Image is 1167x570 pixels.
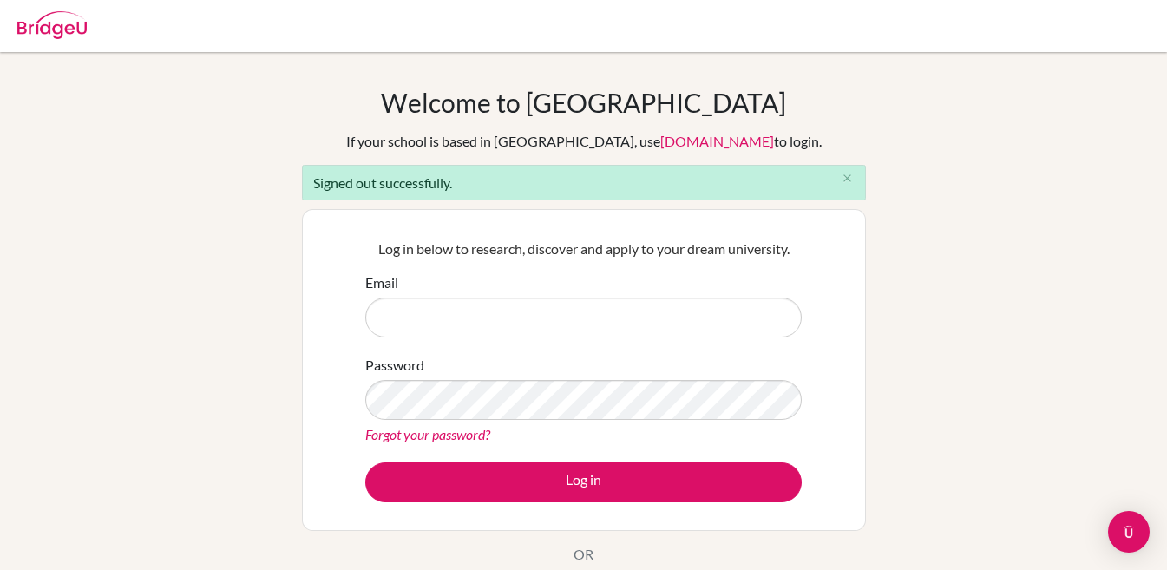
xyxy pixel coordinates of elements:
img: Bridge-U [17,11,87,39]
a: Forgot your password? [365,426,490,442]
p: Log in below to research, discover and apply to your dream university. [365,239,802,259]
div: If your school is based in [GEOGRAPHIC_DATA], use to login. [346,131,822,152]
p: OR [574,544,593,565]
i: close [841,172,854,185]
button: Log in [365,462,802,502]
div: Signed out successfully. [302,165,866,200]
label: Password [365,355,424,376]
label: Email [365,272,398,293]
button: Close [830,166,865,192]
div: Open Intercom Messenger [1108,511,1150,553]
h1: Welcome to [GEOGRAPHIC_DATA] [381,87,786,118]
a: [DOMAIN_NAME] [660,133,774,149]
